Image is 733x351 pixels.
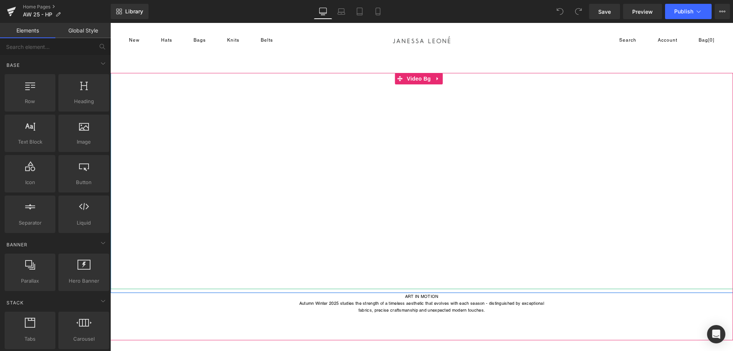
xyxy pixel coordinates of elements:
[7,178,53,186] span: Icon
[632,8,653,16] span: Preview
[552,4,568,19] button: Undo
[598,15,604,20] span: [0]
[111,4,149,19] a: New Library
[322,50,332,61] a: Expand / Collapse
[55,23,111,38] a: Global Style
[23,4,111,10] a: Home Pages
[674,8,693,15] span: Publish
[295,50,323,61] span: Video Bg
[19,15,29,20] a: NewNew
[623,4,662,19] a: Preview
[83,15,95,20] a: BagsBags
[369,4,387,19] a: Mobile
[509,13,526,22] span: Search
[125,8,143,15] span: Library
[715,4,730,19] button: More
[7,138,53,146] span: Text Block
[19,13,173,22] nav: Main navigation
[6,241,28,248] span: Banner
[665,4,712,19] button: Publish
[707,325,725,343] div: Open Intercom Messenger
[61,219,107,227] span: Liquid
[23,11,52,18] span: AW 25 - HP
[547,13,567,22] a: Account
[117,15,129,20] a: KnitsKnits
[7,97,53,105] span: Row
[350,4,369,19] a: Tablet
[598,8,611,16] span: Save
[61,138,107,146] span: Image
[61,335,107,343] span: Carousel
[7,335,53,343] span: Tabs
[571,4,586,19] button: Redo
[61,277,107,285] span: Hero Banner
[6,61,21,69] span: Base
[61,178,107,186] span: Button
[61,97,107,105] span: Heading
[150,15,163,20] a: BeltsBelts
[332,4,350,19] a: Laptop
[7,277,53,285] span: Parallax
[7,219,53,227] span: Separator
[314,4,332,19] a: Desktop
[6,299,24,306] span: Stack
[588,13,604,22] a: Open bag
[51,15,62,20] a: HatsHats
